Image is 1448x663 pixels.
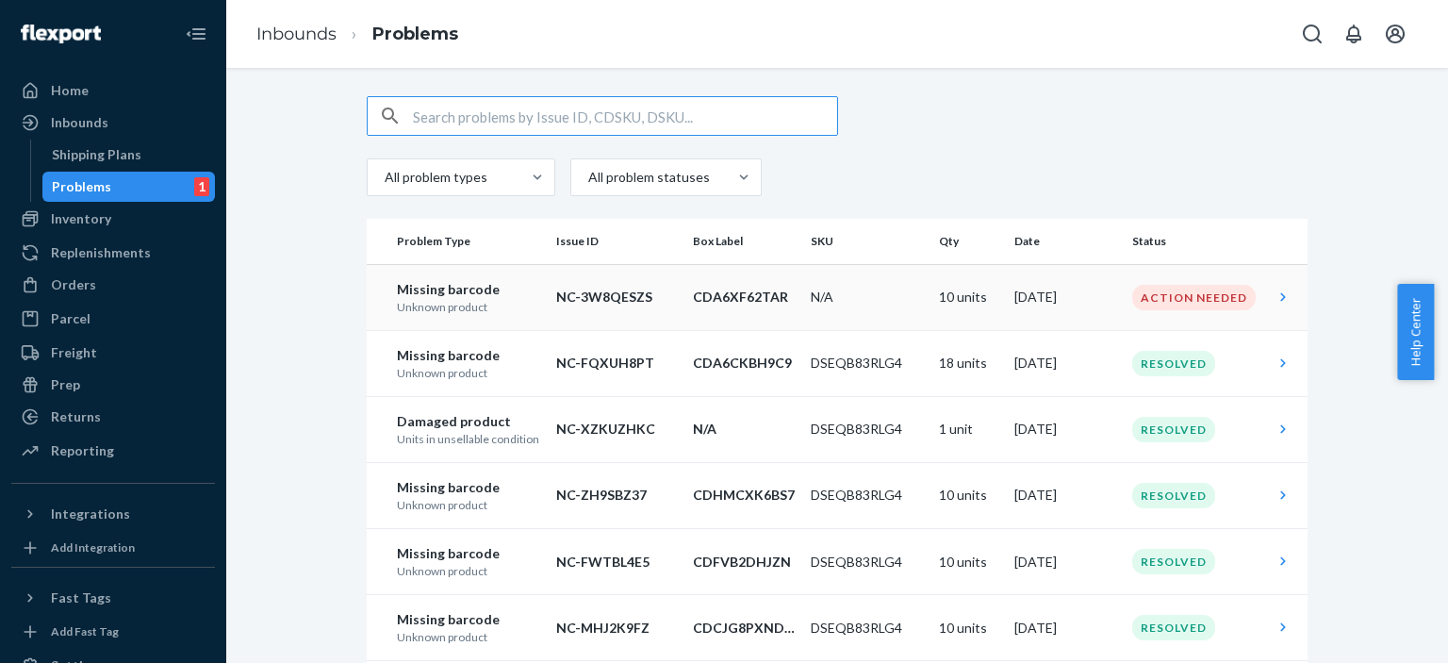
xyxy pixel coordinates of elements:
[1007,264,1125,330] td: [DATE]
[11,499,215,529] button: Integrations
[397,365,541,381] p: Unknown product
[51,113,108,132] div: Inbounds
[51,309,90,328] div: Parcel
[367,219,549,264] th: Problem Type
[51,505,130,523] div: Integrations
[256,24,337,44] a: Inbounds
[693,354,796,373] p: CDA6CKBH9C9
[11,204,215,234] a: Inventory
[413,97,837,135] input: Search problems by Issue ID, CDSKU, DSKU...
[931,219,1007,264] th: Qty
[397,563,541,579] p: Unknown product
[1007,219,1125,264] th: Date
[1293,15,1331,53] button: Open Search Box
[11,370,215,400] a: Prep
[1132,351,1215,376] div: Resolved
[1007,595,1125,661] td: [DATE]
[397,299,541,315] p: Unknown product
[1132,615,1215,640] div: Resolved
[11,537,215,559] a: Add Integration
[556,288,678,307] p: NC-3W8QESZS
[383,168,385,187] input: All problem types
[397,497,541,513] p: Unknown product
[803,264,931,330] td: N/A
[931,264,1007,330] td: 10 units
[397,544,541,563] p: Missing barcode
[803,219,931,264] th: SKU
[11,75,215,106] a: Home
[11,436,215,466] a: Reporting
[397,412,541,431] p: Damaged product
[52,177,111,196] div: Problems
[194,177,209,196] div: 1
[693,288,796,307] p: CDA6XF62TAR
[549,219,685,264] th: Issue ID
[1125,219,1266,264] th: Status
[803,396,931,462] td: DSEQB83RLG4
[51,441,114,460] div: Reporting
[1007,529,1125,595] td: [DATE]
[11,583,215,613] button: Fast Tags
[693,420,796,439] p: N/A
[803,330,931,396] td: DSEQB83RLG4
[803,462,931,528] td: DSEQB83RLG4
[1132,549,1215,574] div: Resolved
[1376,15,1414,53] button: Open account menu
[397,629,541,645] p: Unknown product
[11,108,215,138] a: Inbounds
[51,407,101,426] div: Returns
[11,402,215,432] a: Returns
[397,610,541,629] p: Missing barcode
[803,529,931,595] td: DSEQB83RLG4
[51,539,135,555] div: Add Integration
[51,243,151,262] div: Replenishments
[11,304,215,334] a: Parcel
[51,275,96,294] div: Orders
[931,529,1007,595] td: 10 units
[693,486,796,505] p: CDHMCXK6BS7
[1132,417,1215,442] div: Resolved
[11,338,215,368] a: Freight
[51,623,119,639] div: Add Fast Tag
[397,346,541,365] p: Missing barcode
[1007,462,1125,528] td: [DATE]
[931,595,1007,661] td: 10 units
[556,354,678,373] p: NC-FQXUH8PT
[1132,285,1256,310] div: Action Needed
[556,486,678,505] p: NC-ZH9SBZ37
[177,15,215,53] button: Close Navigation
[42,172,216,202] a: Problems1
[1132,483,1215,508] div: Resolved
[693,619,796,638] p: CDCJG8PXNDM
[556,420,678,439] p: NC-XZKUZHKC
[52,145,141,164] div: Shipping Plans
[1007,330,1125,396] td: [DATE]
[21,25,101,43] img: Flexport logo
[931,330,1007,396] td: 18 units
[693,553,796,572] p: CDFVB2DHJZN
[372,24,458,44] a: Problems
[42,140,216,170] a: Shipping Plans
[241,7,473,62] ol: breadcrumbs
[51,588,111,607] div: Fast Tags
[11,270,215,300] a: Orders
[685,219,803,264] th: Box Label
[803,595,931,661] td: DSEQB83RLG4
[397,478,541,497] p: Missing barcode
[556,553,678,572] p: NC-FWTBL4E5
[51,81,89,100] div: Home
[931,462,1007,528] td: 10 units
[397,280,541,299] p: Missing barcode
[11,238,215,268] a: Replenishments
[931,396,1007,462] td: 1 unit
[51,343,97,362] div: Freight
[586,168,588,187] input: All problem statuses
[556,619,678,638] p: NC-MHJ2K9FZ
[1335,15,1373,53] button: Open notifications
[1397,284,1434,380] button: Help Center
[1007,396,1125,462] td: [DATE]
[51,375,80,394] div: Prep
[397,431,541,447] p: Units in unsellable condition
[11,621,215,643] a: Add Fast Tag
